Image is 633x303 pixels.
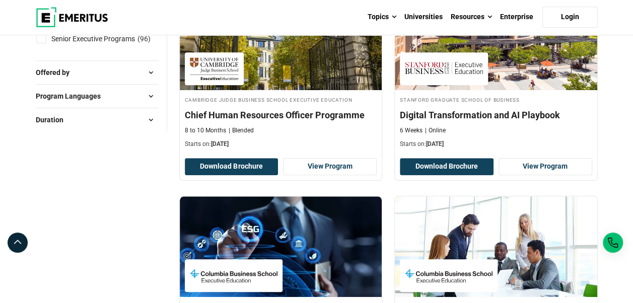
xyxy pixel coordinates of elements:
a: Senior Executive Programs [51,33,155,44]
button: Program Languages [36,89,159,104]
img: Stanford Graduate School of Business [405,57,483,80]
button: Download Brochure [185,158,278,175]
span: Duration [36,114,72,125]
img: Columbia Business School Executive Education [190,264,277,287]
span: ( ) [137,33,151,44]
button: Duration [36,112,159,127]
span: Program Languages [36,91,109,102]
p: 8 to 10 Months [185,126,226,135]
a: Login [542,7,598,28]
a: View Program [283,158,377,175]
h4: Cambridge Judge Business School Executive Education [185,95,377,104]
span: [DATE] [426,140,444,147]
p: Blended [229,126,254,135]
p: Starts on: [185,140,377,148]
span: Offered by [36,67,78,78]
a: View Program [499,158,592,175]
span: [DATE] [211,140,229,147]
p: Starts on: [400,140,592,148]
img: Cambridge Judge Business School Executive Education [190,57,239,80]
p: 6 Weeks [400,126,423,135]
p: Online [425,126,446,135]
img: ESG Investing (Online) | Online Finance Course [180,196,382,297]
h4: Digital Transformation and AI Playbook [400,109,592,121]
button: Download Brochure [400,158,494,175]
img: Columbia Business School Executive Education [405,264,493,287]
span: 96 [140,35,148,43]
h4: Stanford Graduate School of Business [400,95,592,104]
button: Offered by [36,65,159,80]
img: Digital Marketing Intensive (Online) | Online Digital Marketing Course [395,196,597,297]
h4: Chief Human Resources Officer Programme [185,109,377,121]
